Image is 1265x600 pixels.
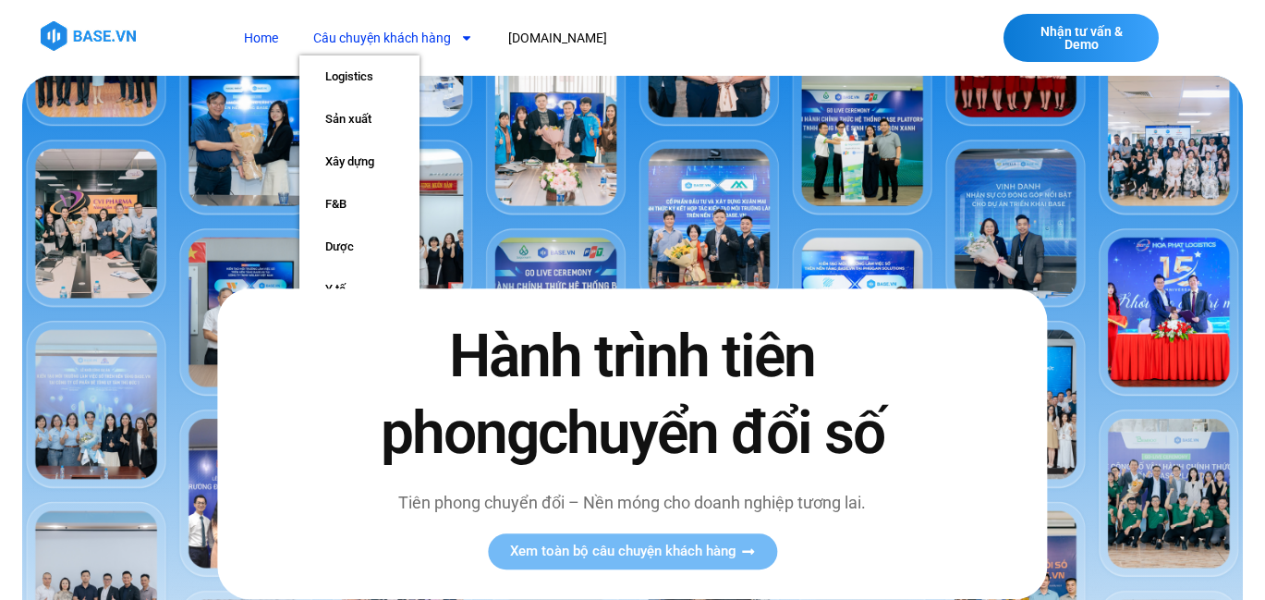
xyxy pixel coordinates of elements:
h2: Hành trình tiên phong [359,318,905,471]
a: Sản xuất [299,98,420,141]
a: Nhận tư vấn & Demo [1003,14,1159,62]
nav: Menu [230,21,903,55]
a: Dược [299,226,420,268]
span: Xem toàn bộ câu chuyện khách hàng [510,545,736,559]
a: Xây dựng [299,141,420,183]
a: Home [230,21,292,55]
a: [DOMAIN_NAME] [494,21,621,55]
a: Y tế [299,268,420,311]
a: Câu chuyện khách hàng [299,21,487,55]
ul: Câu chuyện khách hàng [299,55,420,353]
a: F&B [299,183,420,226]
p: Tiên phong chuyển đổi – Nền móng cho doanh nghiệp tương lai. [359,491,905,516]
span: Nhận tư vấn & Demo [1022,25,1140,51]
a: Logistics [299,55,420,98]
a: Xem toàn bộ câu chuyện khách hàng [488,534,777,570]
span: chuyển đổi số [538,398,884,468]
